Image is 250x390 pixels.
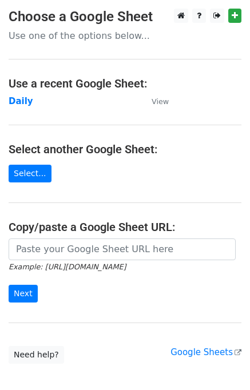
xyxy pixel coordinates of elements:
a: View [140,96,169,106]
a: Daily [9,96,33,106]
a: Select... [9,165,51,182]
a: Need help? [9,346,64,364]
h4: Use a recent Google Sheet: [9,77,241,90]
input: Paste your Google Sheet URL here [9,238,236,260]
h4: Select another Google Sheet: [9,142,241,156]
small: View [152,97,169,106]
p: Use one of the options below... [9,30,241,42]
h4: Copy/paste a Google Sheet URL: [9,220,241,234]
a: Google Sheets [170,347,241,357]
h3: Choose a Google Sheet [9,9,241,25]
small: Example: [URL][DOMAIN_NAME] [9,262,126,271]
input: Next [9,285,38,303]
